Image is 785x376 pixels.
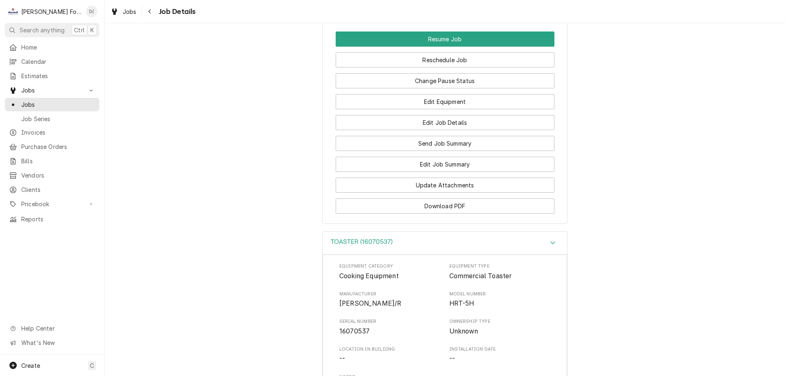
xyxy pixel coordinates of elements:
[5,169,99,182] a: Vendors
[5,336,99,349] a: Go to What's New
[339,299,441,308] span: Manufacturer
[336,157,554,172] button: Edit Job Summary
[21,100,95,109] span: Jobs
[336,198,554,214] button: Download PDF
[339,318,441,325] span: Serial Number
[21,57,95,66] span: Calendar
[21,43,95,52] span: Home
[21,185,95,194] span: Clients
[339,346,441,353] span: Location in Building
[449,318,551,336] div: Ownership Type
[449,299,551,308] span: Model Number
[336,32,554,47] button: Resume Job
[339,271,441,281] span: Equipment Category
[339,355,345,362] span: --
[339,291,441,308] div: Manufacturer
[21,324,94,333] span: Help Center
[449,318,551,325] span: Ownership Type
[21,72,95,80] span: Estimates
[339,326,441,336] span: Serial Number
[5,212,99,226] a: Reports
[5,126,99,139] a: Invoices
[339,272,399,280] span: Cooking Equipment
[449,346,551,364] div: Installation Date
[5,183,99,196] a: Clients
[336,130,554,151] div: Button Group Row
[21,142,95,151] span: Purchase Orders
[144,5,157,18] button: Navigate back
[339,263,441,270] span: Equipment Category
[123,7,137,16] span: Jobs
[20,26,65,34] span: Search anything
[339,354,441,364] span: Location in Building
[5,41,99,54] a: Home
[5,112,99,126] a: Job Series
[90,26,94,34] span: K
[336,94,554,109] button: Edit Equipment
[339,263,441,281] div: Equipment Category
[90,361,94,370] span: C
[5,23,99,37] button: Search anythingCtrlK
[336,178,554,193] button: Update Attachments
[86,6,97,17] div: D(
[336,73,554,88] button: Change Pause Status
[449,327,478,335] span: Unknown
[339,318,441,336] div: Serial Number
[339,299,401,307] span: [PERSON_NAME]/R
[336,32,554,214] div: Button Group
[5,197,99,211] a: Go to Pricebook
[74,26,85,34] span: Ctrl
[449,354,551,364] span: Installation Date
[21,115,95,123] span: Job Series
[21,362,40,369] span: Create
[336,193,554,214] div: Button Group Row
[5,154,99,168] a: Bills
[449,299,474,307] span: HRT-5H
[7,6,19,17] div: M
[336,52,554,68] button: Reschedule Job
[21,7,81,16] div: [PERSON_NAME] Food Equipment Service
[5,83,99,97] a: Go to Jobs
[336,109,554,130] div: Button Group Row
[157,6,196,17] span: Job Details
[336,136,554,151] button: Send Job Summary
[449,355,455,362] span: --
[336,151,554,172] div: Button Group Row
[336,68,554,88] div: Button Group Row
[336,88,554,109] div: Button Group Row
[336,32,554,47] div: Button Group Row
[331,238,392,246] h3: TOASTER (16070537)
[21,215,95,223] span: Reports
[5,69,99,83] a: Estimates
[339,327,370,335] span: 16070537
[336,172,554,193] div: Button Group Row
[323,232,567,255] button: Accordion Details Expand Trigger
[449,346,551,353] span: Installation Date
[86,6,97,17] div: Derek Testa (81)'s Avatar
[21,200,83,208] span: Pricebook
[323,232,567,255] div: Accordion Header
[449,272,512,280] span: Commercial Toaster
[107,5,140,18] a: Jobs
[21,128,95,137] span: Invoices
[21,338,94,347] span: What's New
[449,291,551,297] span: Model Number
[7,6,19,17] div: Marshall Food Equipment Service's Avatar
[449,326,551,336] span: Ownership Type
[339,291,441,297] span: Manufacturer
[449,291,551,308] div: Model Number
[449,263,551,270] span: Equipment Type
[339,346,441,364] div: Location in Building
[21,86,83,95] span: Jobs
[5,55,99,68] a: Calendar
[336,47,554,68] div: Button Group Row
[5,98,99,111] a: Jobs
[449,271,551,281] span: Equipment Type
[449,263,551,281] div: Equipment Type
[21,157,95,165] span: Bills
[336,115,554,130] button: Edit Job Details
[21,171,95,180] span: Vendors
[5,322,99,335] a: Go to Help Center
[5,140,99,153] a: Purchase Orders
